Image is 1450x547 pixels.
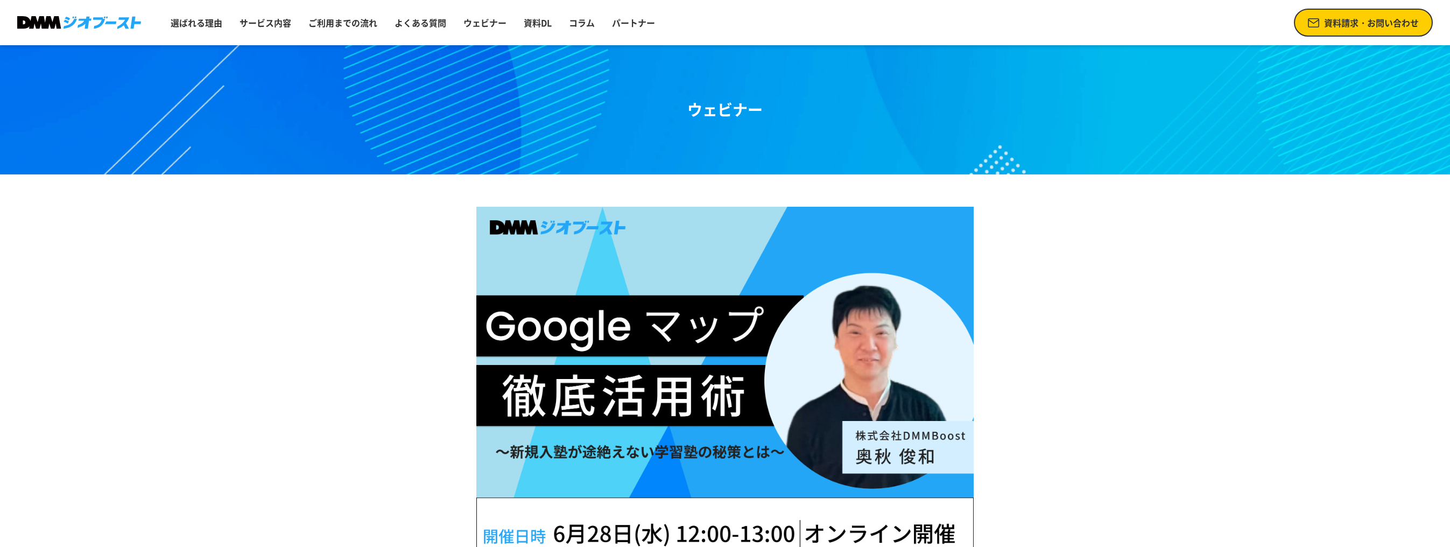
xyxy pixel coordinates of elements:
[608,12,659,33] a: パートナー
[1324,16,1419,29] span: 資料請求・お問い合わせ
[390,12,451,33] a: よくある質問
[235,12,295,33] a: サービス内容
[166,12,227,33] a: 選ばれる理由
[17,16,141,30] img: DMMジオブースト
[687,99,763,121] div: ウェビナー
[304,12,382,33] a: ご利用までの流れ
[565,12,599,33] a: コラム
[1294,9,1433,37] a: 資料請求・お問い合わせ
[519,12,556,33] a: 資料DL
[459,12,511,33] a: ウェビナー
